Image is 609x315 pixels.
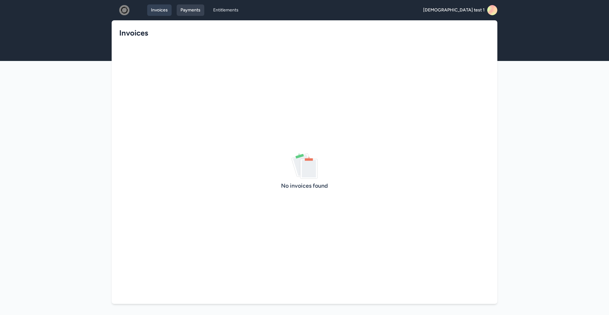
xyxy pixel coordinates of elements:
[119,28,485,38] h1: Invoices
[114,5,134,15] img: logo_1747156143.png
[209,4,242,16] a: Entitlements
[177,4,204,16] a: Payments
[423,7,485,13] span: [DEMOGRAPHIC_DATA] test 1
[281,181,328,190] p: No invoices found
[423,5,497,15] a: [DEMOGRAPHIC_DATA] test 1
[147,4,172,16] a: Invoices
